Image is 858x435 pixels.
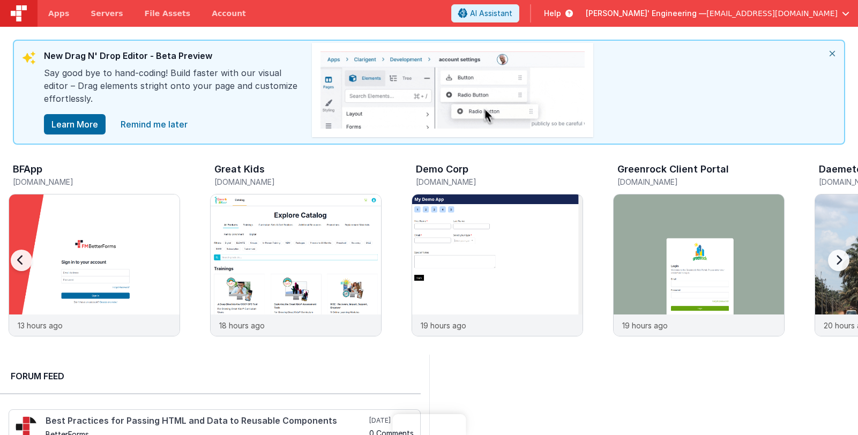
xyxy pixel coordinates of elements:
span: [PERSON_NAME]' Engineering — [586,8,706,19]
span: File Assets [145,8,191,19]
p: 18 hours ago [219,320,265,331]
h3: BFApp [13,164,42,175]
div: New Drag N' Drop Editor - Beta Preview [44,49,301,66]
h3: Demo Corp [416,164,468,175]
p: 19 hours ago [421,320,466,331]
a: close [114,114,194,135]
h5: [DOMAIN_NAME] [13,178,180,186]
button: [PERSON_NAME]' Engineering — [EMAIL_ADDRESS][DOMAIN_NAME] [586,8,849,19]
h5: [DOMAIN_NAME] [416,178,583,186]
span: Servers [91,8,123,19]
h4: Best Practices for Passing HTML and Data to Reusable Components [46,416,367,426]
span: Apps [48,8,69,19]
span: AI Assistant [470,8,512,19]
div: Say good bye to hand-coding! Build faster with our visual editor – Drag elements stright onto you... [44,66,301,114]
h2: Forum Feed [11,370,410,382]
h3: Greenrock Client Portal [617,164,729,175]
h5: [DOMAIN_NAME] [214,178,382,186]
h5: [DATE] [369,416,414,425]
i: close [820,41,844,66]
h3: Great Kids [214,164,265,175]
span: Help [544,8,561,19]
p: 19 hours ago [622,320,668,331]
button: Learn More [44,114,106,134]
button: AI Assistant [451,4,519,22]
h5: [DOMAIN_NAME] [617,178,785,186]
span: [EMAIL_ADDRESS][DOMAIN_NAME] [706,8,838,19]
